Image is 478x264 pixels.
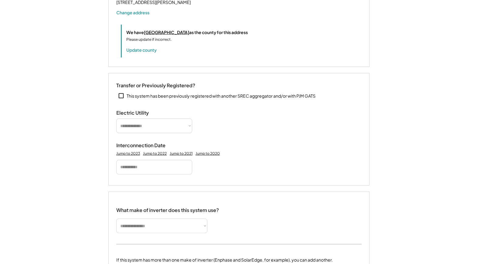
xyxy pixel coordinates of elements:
[170,151,193,156] div: Jump to 2021
[116,82,195,89] div: Transfer or Previously Registered?
[126,29,248,36] div: We have as the county for this address
[126,37,172,42] div: Please update if incorrect.
[116,142,177,149] div: Interconnection Date
[144,30,189,35] u: [GEOGRAPHIC_DATA]
[116,110,177,116] div: Electric Utility
[116,257,333,263] div: If this system has more than one make of inverter (Enphase and SolarEdge, for example), you can a...
[116,151,140,156] div: Jump to 2023
[116,9,149,16] button: Change address
[116,201,219,215] div: What make of inverter does this system use?
[143,151,167,156] div: Jump to 2022
[127,93,316,99] div: This system has been previously registered with another SREC aggregator and/or with PJM GATS
[126,47,157,53] button: Update county
[196,151,220,156] div: Jump to 2020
